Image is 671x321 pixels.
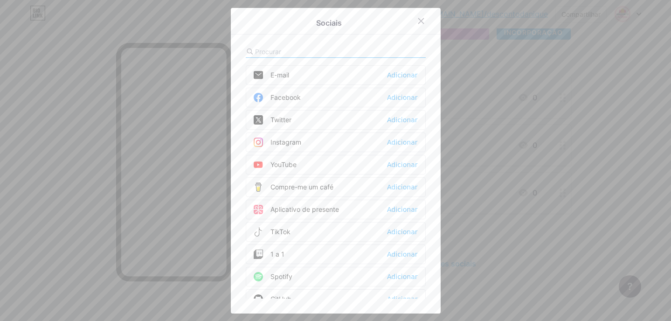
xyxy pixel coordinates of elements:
[387,251,417,258] font: Adicionar
[387,71,417,79] font: Adicionar
[270,138,301,146] font: Instagram
[387,116,417,124] font: Adicionar
[270,71,289,79] font: E-mail
[270,116,291,124] font: Twitter
[270,295,291,303] font: GitHub
[270,183,333,191] font: Compre-me um café
[387,295,417,303] font: Adicionar
[387,273,417,280] font: Adicionar
[387,161,417,168] font: Adicionar
[270,250,284,258] font: 1 a 1
[270,205,339,213] font: Aplicativo de presente
[387,183,417,191] font: Adicionar
[387,228,417,236] font: Adicionar
[316,18,342,28] font: Sociais
[387,139,417,146] font: Adicionar
[270,228,291,236] font: TikTok
[255,47,358,56] input: Procurar
[270,93,301,101] font: Facebook
[387,206,417,213] font: Adicionar
[270,160,297,168] font: YouTube
[387,94,417,101] font: Adicionar
[270,272,292,280] font: Spotify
